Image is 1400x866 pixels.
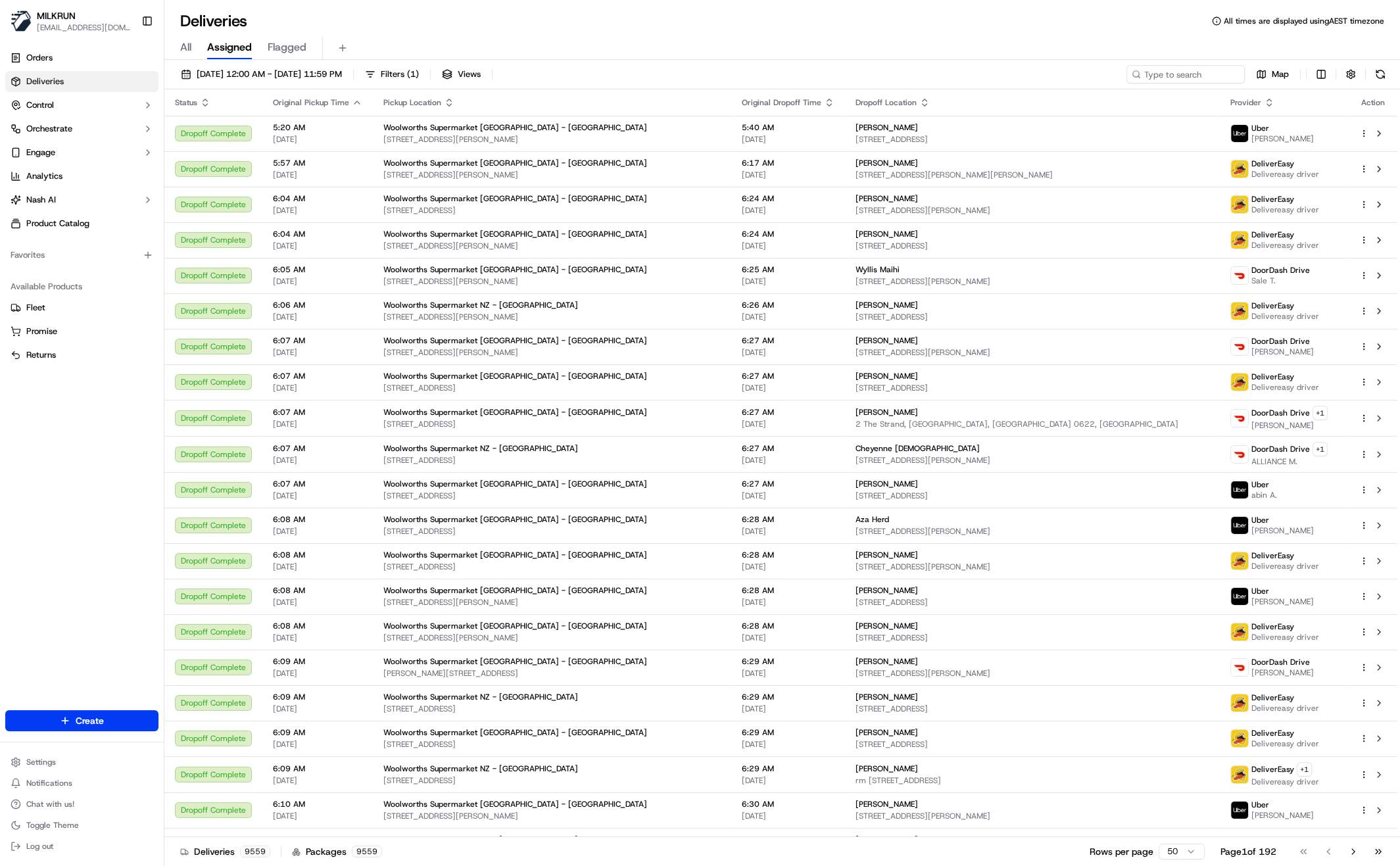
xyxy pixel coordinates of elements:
[1251,311,1319,322] span: Delivereasy driver
[856,419,1209,429] span: 2 The Strand, [GEOGRAPHIC_DATA], [GEOGRAPHIC_DATA] 0622, [GEOGRAPHIC_DATA]
[273,491,362,501] span: [DATE]
[856,455,1209,466] span: [STREET_ADDRESS][PERSON_NAME]
[273,134,362,145] span: [DATE]
[5,774,158,792] button: Notifications
[1251,372,1294,382] span: DeliverEasy
[742,668,834,679] span: [DATE]
[742,562,834,572] span: [DATE]
[13,192,24,203] div: 📗
[742,335,834,346] span: 6:27 AM
[1251,456,1328,467] span: ALLIANCE M.
[5,710,158,731] button: Create
[273,704,362,714] span: [DATE]
[856,170,1209,180] span: [STREET_ADDRESS][PERSON_NAME][PERSON_NAME]
[5,795,158,813] button: Chat with us!
[1231,302,1248,320] img: delivereasy_logo.png
[111,192,122,203] div: 💻
[856,526,1209,537] span: [STREET_ADDRESS][PERSON_NAME]
[742,621,834,631] span: 6:28 AM
[1251,490,1277,500] span: abin A.
[1251,194,1294,204] span: DeliverEasy
[26,170,62,182] span: Analytics
[5,837,158,855] button: Log out
[1251,347,1314,357] span: [PERSON_NAME]
[1251,738,1319,749] span: Delivereasy driver
[1251,632,1319,642] span: Delivereasy driver
[1126,65,1245,84] input: Type to search
[742,170,834,180] span: [DATE]
[383,526,721,537] span: [STREET_ADDRESS]
[273,158,362,168] span: 5:57 AM
[742,585,834,596] span: 6:28 AM
[273,264,362,275] span: 6:05 AM
[11,349,153,361] a: Returns
[383,407,647,418] span: Woolworths Supermarket [GEOGRAPHIC_DATA] - [GEOGRAPHIC_DATA]
[37,9,76,22] button: MILKRUN
[5,816,158,834] button: Toggle Theme
[175,97,197,108] span: Status
[26,799,74,809] span: Chat with us!
[5,213,158,234] a: Product Catalog
[5,142,158,163] button: Engage
[383,170,721,180] span: [STREET_ADDRESS][PERSON_NAME]
[856,727,918,738] span: [PERSON_NAME]
[742,97,821,108] span: Original Dropoff Time
[273,668,362,679] span: [DATE]
[383,347,721,358] span: [STREET_ADDRESS][PERSON_NAME]
[856,585,918,596] span: [PERSON_NAME]
[742,193,834,204] span: 6:24 AM
[383,205,721,216] span: [STREET_ADDRESS]
[26,757,56,767] span: Settings
[742,526,834,537] span: [DATE]
[1231,517,1248,534] img: uber-new-logo.jpeg
[383,479,647,489] span: Woolworths Supermarket [GEOGRAPHIC_DATA] - [GEOGRAPHIC_DATA]
[124,191,211,204] span: API Documentation
[856,479,918,489] span: [PERSON_NAME]
[856,371,918,381] span: [PERSON_NAME]
[1297,762,1312,777] button: +1
[273,514,362,525] span: 6:08 AM
[13,126,37,149] img: 1736555255976-a54dd68f-1ca7-489b-9aae-adbdc363a1c4
[383,455,721,466] span: [STREET_ADDRESS]
[383,241,721,251] span: [STREET_ADDRESS][PERSON_NAME]
[1251,764,1294,775] span: DeliverEasy
[273,122,362,133] span: 5:20 AM
[273,799,362,809] span: 6:10 AM
[1231,231,1248,249] img: delivereasy_logo.png
[742,455,834,466] span: [DATE]
[742,739,834,750] span: [DATE]
[856,312,1209,322] span: [STREET_ADDRESS]
[742,656,834,667] span: 6:29 AM
[273,585,362,596] span: 6:08 AM
[1272,68,1289,80] span: Map
[11,302,153,314] a: Fleet
[383,312,721,322] span: [STREET_ADDRESS][PERSON_NAME]
[11,325,153,337] a: Promise
[856,621,918,631] span: [PERSON_NAME]
[383,656,647,667] span: Woolworths Supermarket [GEOGRAPHIC_DATA] - [GEOGRAPHIC_DATA]
[1251,420,1328,431] span: [PERSON_NAME]
[1251,336,1310,347] span: DoorDash Drive
[26,52,53,64] span: Orders
[273,170,362,180] span: [DATE]
[742,692,834,702] span: 6:29 AM
[407,68,419,80] span: ( 1 )
[383,692,578,702] span: Woolworths Supermarket NZ - [GEOGRAPHIC_DATA]
[383,443,578,454] span: Woolworths Supermarket NZ - [GEOGRAPHIC_DATA]
[106,185,216,209] a: 💻API Documentation
[26,76,64,87] span: Deliveries
[383,383,721,393] span: [STREET_ADDRESS]
[273,550,362,560] span: 6:08 AM
[1231,730,1248,747] img: delivereasy_logo.png
[856,704,1209,714] span: [STREET_ADDRESS]
[436,65,487,84] button: Views
[742,312,834,322] span: [DATE]
[273,335,362,346] span: 6:07 AM
[1251,240,1319,251] span: Delivereasy driver
[383,704,721,714] span: [STREET_ADDRESS]
[856,633,1209,643] span: [STREET_ADDRESS]
[26,841,53,852] span: Log out
[5,245,158,266] div: Favorites
[1231,588,1248,605] img: uber-new-logo.jpeg
[1371,65,1389,84] button: Refresh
